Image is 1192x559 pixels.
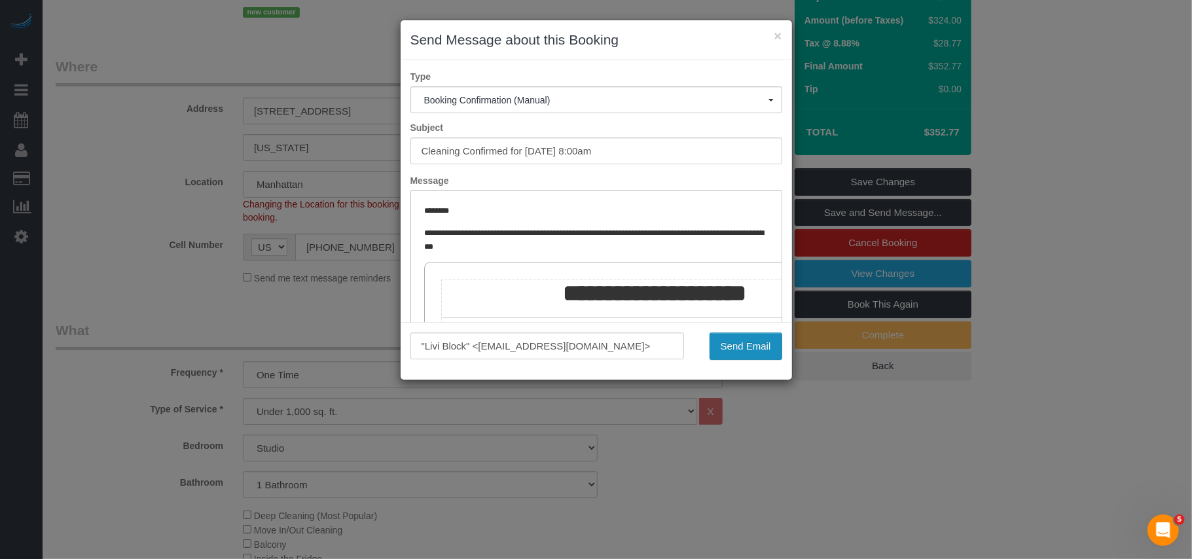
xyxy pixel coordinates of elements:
[401,70,792,83] label: Type
[410,86,782,113] button: Booking Confirmation (Manual)
[424,95,768,105] span: Booking Confirmation (Manual)
[401,121,792,134] label: Subject
[410,137,782,164] input: Subject
[401,174,792,187] label: Message
[1174,514,1185,525] span: 5
[774,29,782,43] button: ×
[410,30,782,50] h3: Send Message about this Booking
[411,191,782,395] iframe: Rich Text Editor, editor1
[710,333,782,360] button: Send Email
[1147,514,1179,546] iframe: Intercom live chat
